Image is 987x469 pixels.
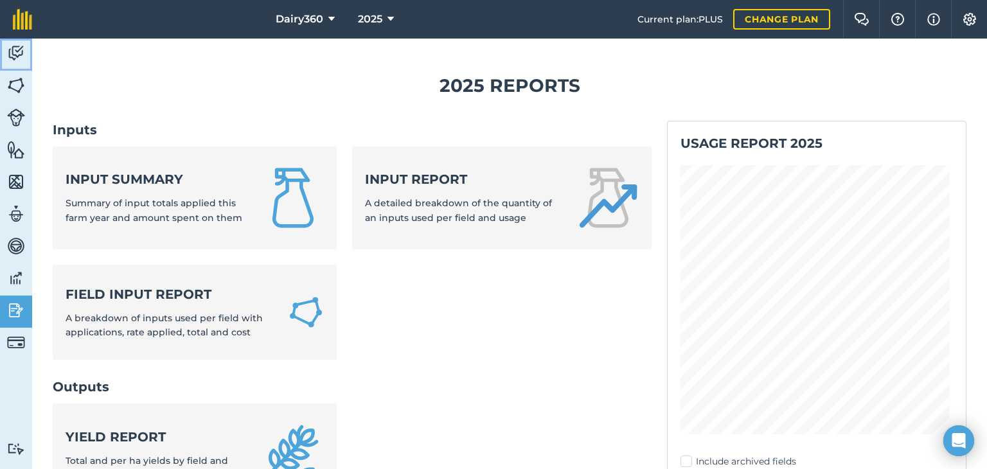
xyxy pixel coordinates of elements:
[365,170,562,188] strong: Input report
[352,146,652,249] a: Input reportA detailed breakdown of the quantity of an inputs used per field and usage
[7,269,25,288] img: svg+xml;base64,PD94bWwgdmVyc2lvbj0iMS4wIiBlbmNvZGluZz0idXRmLTgiPz4KPCEtLSBHZW5lcmF0b3I6IEFkb2JlIE...
[890,13,905,26] img: A question mark icon
[7,76,25,95] img: svg+xml;base64,PHN2ZyB4bWxucz0iaHR0cDovL3d3dy53My5vcmcvMjAwMC9zdmciIHdpZHRoPSI1NiIgaGVpZ2h0PSI2MC...
[53,265,337,360] a: Field Input ReportA breakdown of inputs used per field with applications, rate applied, total and...
[680,455,953,468] label: Include archived fields
[66,170,247,188] strong: Input summary
[680,134,953,152] h2: Usage report 2025
[7,109,25,127] img: svg+xml;base64,PD94bWwgdmVyc2lvbj0iMS4wIiBlbmNvZGluZz0idXRmLTgiPz4KPCEtLSBHZW5lcmF0b3I6IEFkb2JlIE...
[7,204,25,224] img: svg+xml;base64,PD94bWwgdmVyc2lvbj0iMS4wIiBlbmNvZGluZz0idXRmLTgiPz4KPCEtLSBHZW5lcmF0b3I6IEFkb2JlIE...
[358,12,382,27] span: 2025
[66,285,272,303] strong: Field Input Report
[7,172,25,191] img: svg+xml;base64,PHN2ZyB4bWxucz0iaHR0cDovL3d3dy53My5vcmcvMjAwMC9zdmciIHdpZHRoPSI1NiIgaGVpZ2h0PSI2MC...
[7,301,25,320] img: svg+xml;base64,PD94bWwgdmVyc2lvbj0iMS4wIiBlbmNvZGluZz0idXRmLTgiPz4KPCEtLSBHZW5lcmF0b3I6IEFkb2JlIE...
[7,333,25,351] img: svg+xml;base64,PD94bWwgdmVyc2lvbj0iMS4wIiBlbmNvZGluZz0idXRmLTgiPz4KPCEtLSBHZW5lcmF0b3I6IEFkb2JlIE...
[7,443,25,455] img: svg+xml;base64,PD94bWwgdmVyc2lvbj0iMS4wIiBlbmNvZGluZz0idXRmLTgiPz4KPCEtLSBHZW5lcmF0b3I6IEFkb2JlIE...
[7,140,25,159] img: svg+xml;base64,PHN2ZyB4bWxucz0iaHR0cDovL3d3dy53My5vcmcvMjAwMC9zdmciIHdpZHRoPSI1NiIgaGVpZ2h0PSI2MC...
[962,13,977,26] img: A cog icon
[53,71,966,100] h1: 2025 Reports
[276,12,323,27] span: Dairy360
[66,197,242,223] span: Summary of input totals applied this farm year and amount spent on them
[854,13,869,26] img: Two speech bubbles overlapping with the left bubble in the forefront
[7,44,25,63] img: svg+xml;base64,PD94bWwgdmVyc2lvbj0iMS4wIiBlbmNvZGluZz0idXRmLTgiPz4KPCEtLSBHZW5lcmF0b3I6IEFkb2JlIE...
[53,121,652,139] h2: Inputs
[927,12,940,27] img: svg+xml;base64,PHN2ZyB4bWxucz0iaHR0cDovL3d3dy53My5vcmcvMjAwMC9zdmciIHdpZHRoPSIxNyIgaGVpZ2h0PSIxNy...
[13,9,32,30] img: fieldmargin Logo
[288,293,324,332] img: Field Input Report
[7,236,25,256] img: svg+xml;base64,PD94bWwgdmVyc2lvbj0iMS4wIiBlbmNvZGluZz0idXRmLTgiPz4KPCEtLSBHZW5lcmF0b3I6IEFkb2JlIE...
[365,197,552,223] span: A detailed breakdown of the quantity of an inputs used per field and usage
[66,312,263,338] span: A breakdown of inputs used per field with applications, rate applied, total and cost
[53,378,652,396] h2: Outputs
[637,12,723,26] span: Current plan : PLUS
[577,167,639,229] img: Input report
[53,146,337,249] a: Input summarySummary of input totals applied this farm year and amount spent on them
[66,428,247,446] strong: Yield report
[262,167,324,229] img: Input summary
[943,425,974,456] div: Open Intercom Messenger
[733,9,830,30] a: Change plan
